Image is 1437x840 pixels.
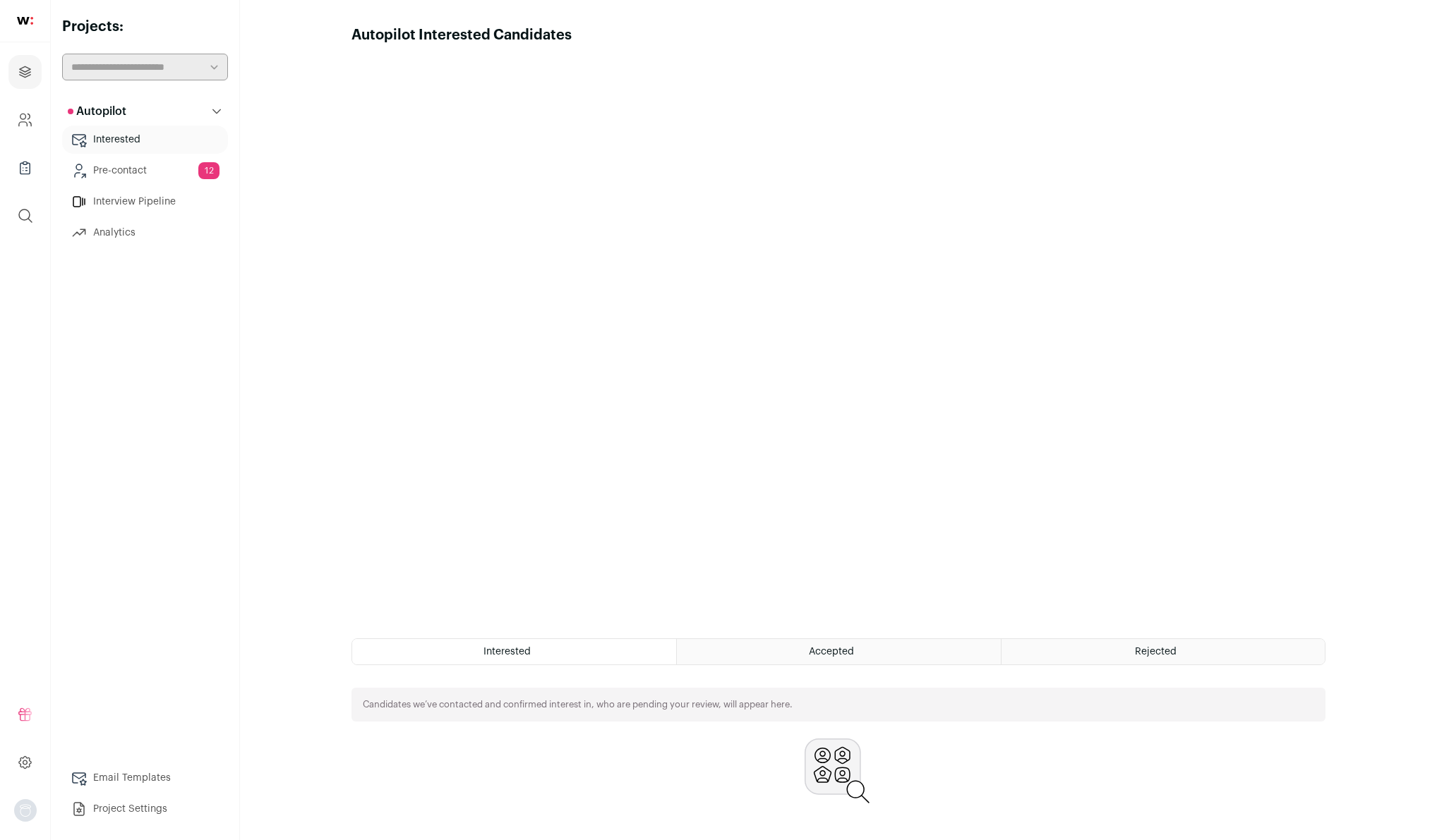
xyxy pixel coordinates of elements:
a: Email Templates [62,764,228,792]
img: wellfound-shorthand-0d5821cbd27db2630d0214b213865d53afaa358527fdda9d0ea32b1df1b89c2c.svg [17,17,33,25]
p: Candidates we’ve contacted and confirmed interest in, who are pending your review, will appear here. [363,699,793,710]
a: Project Settings [62,795,228,823]
a: Company and ATS Settings [8,103,42,137]
a: Interested [62,126,228,154]
a: Interview Pipeline [62,188,228,216]
a: Accepted [677,639,1000,664]
button: Open dropdown [14,799,37,822]
a: Projects [8,55,42,89]
button: Autopilot [62,97,228,126]
span: Accepted [809,647,854,657]
img: nopic.png [14,799,37,822]
iframe: Autopilot Interested [351,45,1325,621]
p: Autopilot [68,103,126,120]
a: Rejected [1002,639,1325,664]
a: Pre-contact12 [62,157,228,185]
h2: Projects: [62,17,228,37]
a: Company Lists [8,151,42,185]
span: Rejected [1135,647,1177,657]
h1: Autopilot Interested Candidates [351,25,572,45]
span: Interested [483,647,531,657]
a: Analytics [62,219,228,247]
span: 12 [198,162,220,179]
